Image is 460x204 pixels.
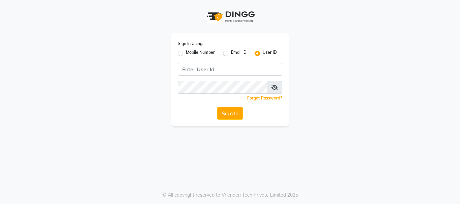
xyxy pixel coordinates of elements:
[217,107,243,120] button: Sign In
[263,49,277,57] label: User ID
[178,41,203,47] label: Sign In Using:
[178,81,267,94] input: Username
[247,95,282,100] a: Forgot Password?
[178,63,282,76] input: Username
[203,7,257,27] img: logo1.svg
[231,49,247,57] label: Email ID
[186,49,215,57] label: Mobile Number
